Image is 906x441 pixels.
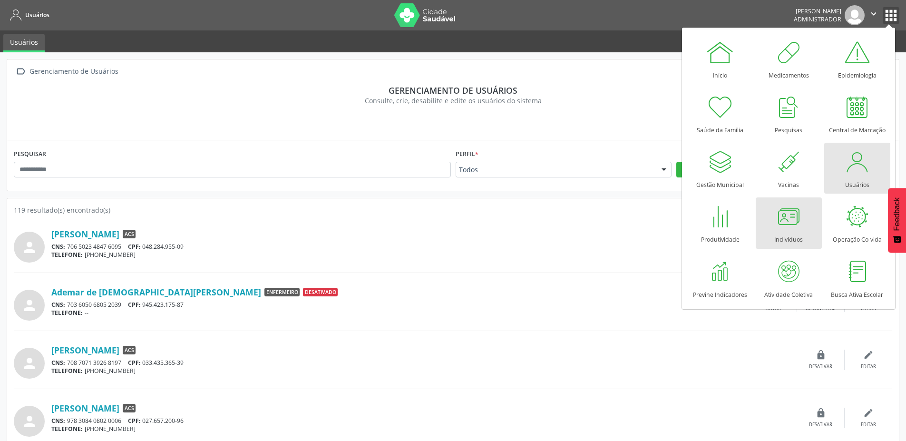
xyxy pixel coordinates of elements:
[794,15,841,23] span: Administrador
[14,65,28,78] i: 
[893,197,901,231] span: Feedback
[51,367,83,375] span: TELEFONE:
[888,188,906,253] button: Feedback - Mostrar pesquisa
[687,197,753,248] a: Produtividade
[128,359,141,367] span: CPF:
[128,243,141,251] span: CPF:
[868,9,879,19] i: 
[20,85,886,96] div: Gerenciamento de usuários
[20,96,886,106] div: Consulte, crie, desabilite e edite os usuários do sistema
[51,243,797,251] div: 706 5023 4847 6095 048.284.955-09
[123,404,136,412] span: ACS
[824,143,890,194] a: Usuários
[459,165,652,175] span: Todos
[264,288,300,296] span: Enfermeiro
[51,359,797,367] div: 708 7071 3926 8197 033.435.365-39
[7,7,49,23] a: Usuários
[824,253,890,304] a: Busca Ativa Escolar
[824,33,890,84] a: Epidemiologia
[51,359,65,367] span: CNS:
[456,147,478,162] label: Perfil
[756,143,822,194] a: Vacinas
[21,413,38,430] i: person
[51,425,83,433] span: TELEFONE:
[51,301,65,309] span: CNS:
[863,350,874,360] i: edit
[21,355,38,372] i: person
[28,65,120,78] div: Gerenciamento de Usuários
[51,309,750,317] div: --
[128,417,141,425] span: CPF:
[51,243,65,251] span: CNS:
[51,251,797,259] div: [PHONE_NUMBER]
[756,88,822,139] a: Pesquisas
[756,33,822,84] a: Medicamentos
[51,417,797,425] div: 978 3084 0802 0006 027.657.200-96
[687,253,753,304] a: Previne Indicadores
[303,288,338,296] span: Desativado
[809,363,832,370] div: Desativar
[51,287,261,297] a: Ademar de [DEMOGRAPHIC_DATA][PERSON_NAME]
[809,421,832,428] div: Desativar
[861,363,876,370] div: Editar
[756,197,822,248] a: Indivíduos
[51,251,83,259] span: TELEFONE:
[676,162,709,178] button: Buscar
[756,253,822,304] a: Atividade Coletiva
[51,367,797,375] div: [PHONE_NUMBER]
[845,5,865,25] img: img
[687,143,753,194] a: Gestão Municipal
[824,88,890,139] a: Central de Marcação
[51,417,65,425] span: CNS:
[51,425,797,433] div: [PHONE_NUMBER]
[51,345,119,355] a: [PERSON_NAME]
[25,11,49,19] span: Usuários
[128,301,141,309] span: CPF:
[865,5,883,25] button: 
[14,205,892,215] div: 119 resultado(s) encontrado(s)
[21,239,38,256] i: person
[794,7,841,15] div: [PERSON_NAME]
[861,421,876,428] div: Editar
[687,33,753,84] a: Início
[51,229,119,239] a: [PERSON_NAME]
[123,346,136,354] span: ACS
[21,297,38,314] i: person
[687,88,753,139] a: Saúde da Família
[14,147,46,162] label: PESQUISAR
[14,65,120,78] a:  Gerenciamento de Usuários
[824,197,890,248] a: Operação Co-vida
[3,34,45,52] a: Usuários
[883,7,899,24] button: apps
[51,403,119,413] a: [PERSON_NAME]
[863,408,874,418] i: edit
[816,350,826,360] i: lock
[51,301,750,309] div: 703 6050 6805 2039 945.423.175-87
[123,230,136,238] span: ACS
[816,408,826,418] i: lock
[51,309,83,317] span: TELEFONE:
